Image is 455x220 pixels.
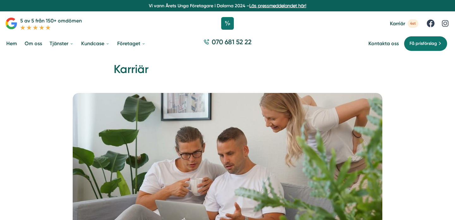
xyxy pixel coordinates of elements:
a: Om oss [23,35,43,52]
span: 070 681 52 22 [212,37,252,46]
span: 4st [408,19,418,28]
span: Få prisförslag [409,40,437,47]
a: Hem [5,35,18,52]
span: Karriär [390,21,405,27]
a: Företaget [116,35,147,52]
a: Få prisförslag [404,36,447,51]
p: 5 av 5 från 150+ omdömen [20,17,82,25]
a: Kontakta oss [368,40,399,46]
a: Kundcase [80,35,111,52]
h1: Karriär [114,62,341,82]
a: Läs pressmeddelandet här! [249,3,306,8]
a: Karriär 4st [390,19,418,28]
p: Vi vann Årets Unga Företagare i Dalarna 2024 – [3,3,452,9]
a: Tjänster [48,35,75,52]
a: 070 681 52 22 [201,37,254,50]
